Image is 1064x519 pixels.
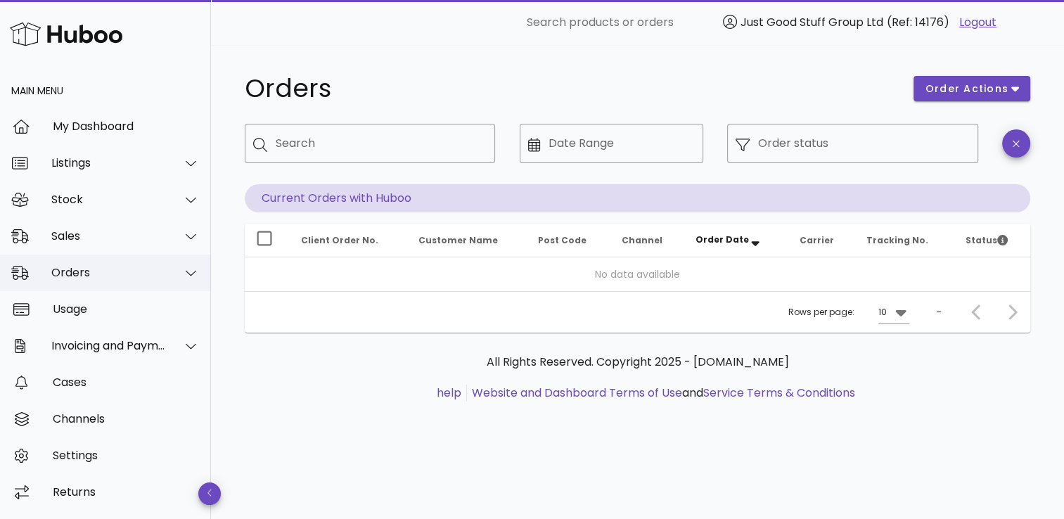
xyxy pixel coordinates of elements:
span: order actions [925,82,1009,96]
th: Client Order No. [290,224,407,257]
button: order actions [914,76,1030,101]
span: Customer Name [418,234,498,246]
td: No data available [245,257,1030,291]
div: Listings [51,156,166,169]
th: Post Code [527,224,610,257]
div: Settings [53,449,200,462]
a: Website and Dashboard Terms of Use [472,385,682,401]
div: Returns [53,485,200,499]
div: 10 [878,306,887,319]
div: Rows per page: [788,292,909,333]
div: Cases [53,376,200,389]
div: – [936,306,942,319]
a: Service Terms & Conditions [703,385,855,401]
span: Just Good Stuff Group Ltd [741,14,883,30]
div: 10Rows per page: [878,301,909,323]
p: Current Orders with Huboo [245,184,1030,212]
a: Logout [959,14,996,31]
span: Channel [621,234,662,246]
div: Sales [51,229,166,243]
p: All Rights Reserved. Copyright 2025 - [DOMAIN_NAME] [256,354,1019,371]
th: Status [954,224,1030,257]
span: Tracking No. [866,234,928,246]
div: Stock [51,193,166,206]
div: Orders [51,266,166,279]
div: Channels [53,412,200,425]
li: and [467,385,855,402]
div: My Dashboard [53,120,200,133]
span: Order Date [696,233,749,245]
span: Client Order No. [301,234,378,246]
span: (Ref: 14176) [887,14,949,30]
h1: Orders [245,76,897,101]
th: Tracking No. [855,224,954,257]
div: Invoicing and Payments [51,339,166,352]
a: help [437,385,461,401]
th: Customer Name [407,224,527,257]
th: Order Date: Sorted descending. Activate to remove sorting. [684,224,788,257]
img: Huboo Logo [10,19,122,49]
div: Usage [53,302,200,316]
span: Carrier [800,234,834,246]
span: Status [966,234,1008,246]
th: Carrier [788,224,855,257]
span: Post Code [538,234,587,246]
th: Channel [610,224,684,257]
